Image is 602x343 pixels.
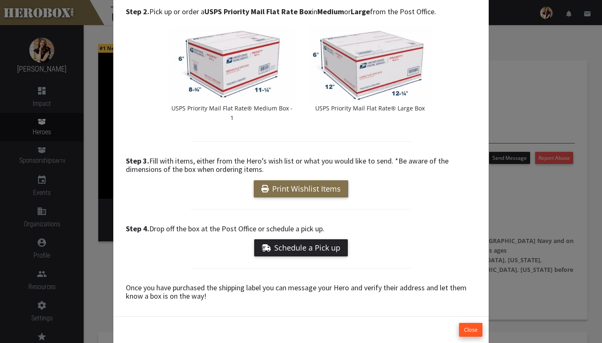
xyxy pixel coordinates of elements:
img: USPS_LargeFlatRateBox.jpeg [307,26,433,103]
b: USPS Priority Mail Flat Rate Box [204,7,312,16]
b: Step 2. [126,7,149,16]
a: USPS Priority Mail Flat Rate® Large Box [307,26,433,113]
h4: Once you have purchased the shipping label you can message your Hero and verify their address and... [126,284,476,300]
a: USPS Priority Mail Flat Rate® Medium Box - 1 [169,26,295,123]
a: Schedule a Pick up [254,239,348,256]
p: USPS Priority Mail Flat Rate® Large Box [307,103,433,113]
h4: Drop off the box at the Post Office or schedule a pick up. [126,225,476,233]
button: Close [459,323,482,337]
b: Step 4. [126,224,149,233]
b: Large [351,7,370,16]
b: Step 3. [126,156,149,166]
a: Print Wishlist Items [254,180,348,197]
h4: Fill with items, either from the Hero’s wish list or what you would like to send. *Be aware of th... [126,157,476,174]
h4: Pick up or order a in or from the Post Office. [126,8,476,16]
img: USPS_MediumFlatRateBox1.jpeg [169,26,295,103]
p: USPS Priority Mail Flat Rate® Medium Box - 1 [169,103,295,123]
b: Medium [317,7,344,16]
